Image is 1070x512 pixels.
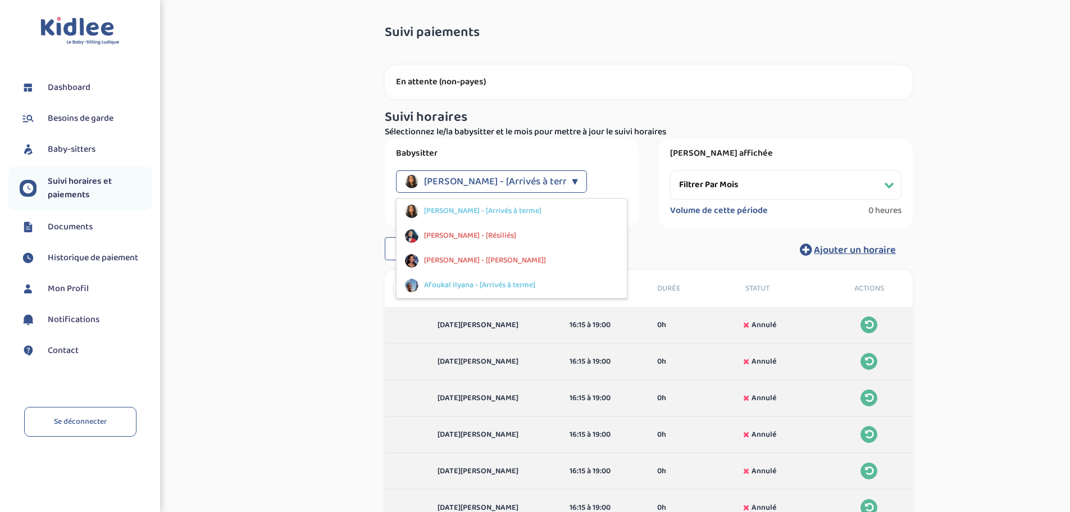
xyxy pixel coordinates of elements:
[385,125,913,139] p: Sélectionnez le/la babysitter et le mois pour mettre à jour le suivi horaires
[752,356,776,368] span: Annulé
[572,170,578,193] div: ▼
[385,25,480,40] span: Suivi paiements
[20,219,152,235] a: Documents
[20,180,37,197] img: suivihoraire.svg
[48,251,138,265] span: Historique de paiement
[657,392,666,404] span: 0h
[424,230,516,242] span: [PERSON_NAME] - [Résiliés]
[429,356,561,368] div: [DATE][PERSON_NAME]
[405,254,418,268] img: avatar_abderrahime-lina_2024_10_09_11_48_20.png
[20,175,152,202] a: Suivi horaires et paiements
[424,205,541,217] span: [PERSON_NAME] - [Arrivés à terme]
[657,465,666,477] span: 0h
[825,283,913,294] div: Actions
[429,465,561,477] div: [DATE][PERSON_NAME]
[20,311,37,328] img: notification.svg
[405,175,418,188] img: avatar_oualia-hajar_2025_01_27_17_38_16.png
[20,250,37,266] img: suivihoraire.svg
[385,237,559,261] button: Modifier mes horaires généraux
[20,280,37,297] img: profil.svg
[396,148,627,159] label: Babysitter
[670,148,901,159] label: [PERSON_NAME] affichée
[20,141,152,158] a: Baby-sitters
[737,283,825,294] div: Statut
[48,175,152,202] span: Suivi horaires et paiements
[405,229,418,243] img: avatar_boulefred-marwa_2025_01_02_14_54_28.png
[40,17,120,46] img: logo.svg
[405,205,418,218] img: avatar_oualia-hajar_2025_01_27_17_38_16.png
[20,110,37,127] img: besoin.svg
[657,319,666,331] span: 0h
[424,170,579,193] span: [PERSON_NAME] - [Arrivés à terme]
[48,220,93,234] span: Documents
[429,392,561,404] div: [DATE][PERSON_NAME]
[48,313,99,327] span: Notifications
[20,141,37,158] img: babysitters.svg
[20,79,152,96] a: Dashboard
[814,242,896,258] span: Ajouter un horaire
[20,79,37,96] img: dashboard.svg
[48,112,113,125] span: Besoins de garde
[405,279,418,292] img: avatar_afoukal-ilyana_2023_11_22_07_52_06.png
[570,392,641,404] div: 16:15 à 19:00
[649,283,737,294] div: Durée
[752,429,776,441] span: Annulé
[570,356,641,368] div: 16:15 à 19:00
[20,250,152,266] a: Historique de paiement
[783,237,913,262] button: Ajouter un horaire
[20,280,152,297] a: Mon Profil
[570,465,641,477] div: 16:15 à 19:00
[48,344,79,357] span: Contact
[48,81,90,94] span: Dashboard
[752,465,776,477] span: Annulé
[396,76,901,88] p: En attente (non-payes)
[657,356,666,368] span: 0h
[20,110,152,127] a: Besoins de garde
[20,219,37,235] img: documents.svg
[429,319,561,331] div: [DATE][PERSON_NAME]
[657,429,666,441] span: 0h
[570,319,641,331] div: 16:15 à 19:00
[20,342,152,359] a: Contact
[20,311,152,328] a: Notifications
[424,255,546,266] span: [PERSON_NAME] - [[PERSON_NAME]]
[570,429,641,441] div: 16:15 à 19:00
[429,429,561,441] div: [DATE][PERSON_NAME]
[670,205,768,216] label: Volume de cette période
[20,342,37,359] img: contact.svg
[48,282,89,296] span: Mon Profil
[48,143,95,156] span: Baby-sitters
[424,279,535,291] span: Afoukal Ilyana - [Arrivés à terme]
[752,392,776,404] span: Annulé
[752,319,776,331] span: Annulé
[385,110,913,125] h3: Suivi horaires
[868,205,901,216] span: 0 heures
[24,407,136,437] a: Se déconnecter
